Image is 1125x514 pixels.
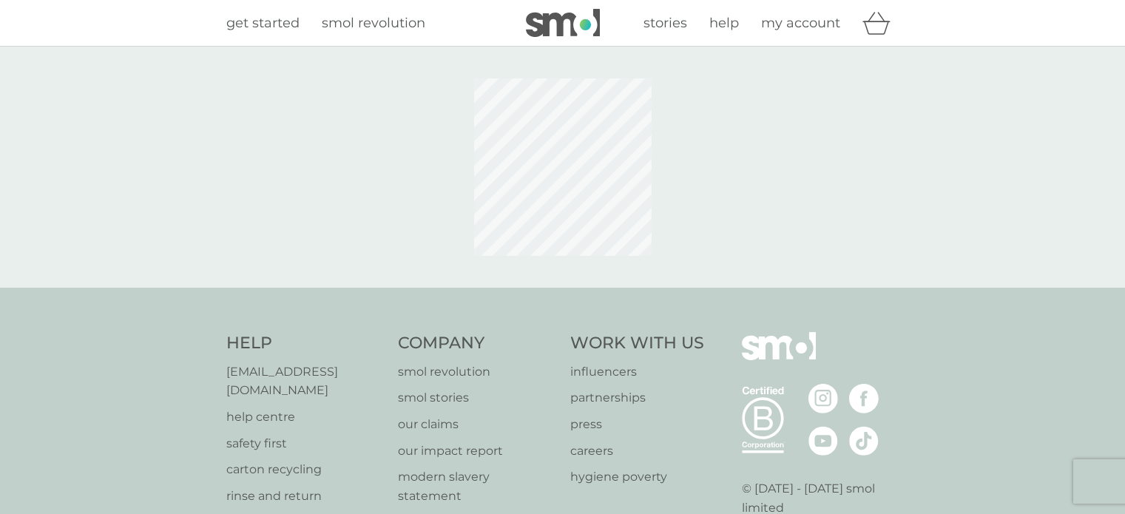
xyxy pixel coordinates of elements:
[761,15,840,31] span: my account
[709,15,739,31] span: help
[226,408,384,427] a: help centre
[226,362,384,400] a: [EMAIL_ADDRESS][DOMAIN_NAME]
[398,442,555,461] a: our impact report
[742,332,816,382] img: smol
[526,9,600,37] img: smol
[570,362,704,382] a: influencers
[226,487,384,506] a: rinse and return
[398,362,555,382] a: smol revolution
[226,434,384,453] a: safety first
[849,384,879,413] img: visit the smol Facebook page
[226,13,300,34] a: get started
[226,15,300,31] span: get started
[570,442,704,461] a: careers
[761,13,840,34] a: my account
[398,332,555,355] h4: Company
[643,13,687,34] a: stories
[570,388,704,408] a: partnerships
[398,467,555,505] a: modern slavery statement
[570,467,704,487] a: hygiene poverty
[862,8,899,38] div: basket
[808,384,838,413] img: visit the smol Instagram page
[322,15,425,31] span: smol revolution
[709,13,739,34] a: help
[849,426,879,456] img: visit the smol Tiktok page
[398,388,555,408] a: smol stories
[643,15,687,31] span: stories
[808,426,838,456] img: visit the smol Youtube page
[570,332,704,355] h4: Work With Us
[322,13,425,34] a: smol revolution
[226,460,384,479] a: carton recycling
[398,415,555,434] a: our claims
[570,415,704,434] a: press
[226,332,384,355] h4: Help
